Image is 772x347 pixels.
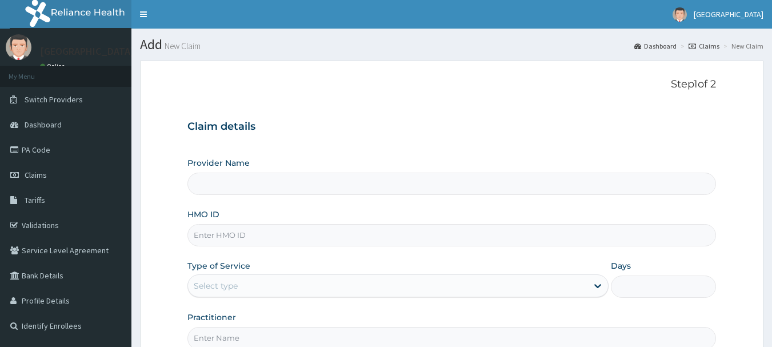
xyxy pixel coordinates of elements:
[673,7,687,22] img: User Image
[40,62,67,70] a: Online
[187,157,250,169] label: Provider Name
[25,170,47,180] span: Claims
[162,42,201,50] small: New Claim
[25,119,62,130] span: Dashboard
[187,312,236,323] label: Practitioner
[611,260,631,272] label: Days
[694,9,763,19] span: [GEOGRAPHIC_DATA]
[187,260,250,272] label: Type of Service
[6,34,31,60] img: User Image
[25,195,45,205] span: Tariffs
[187,121,717,133] h3: Claim details
[634,41,677,51] a: Dashboard
[721,41,763,51] li: New Claim
[187,224,717,246] input: Enter HMO ID
[194,280,238,292] div: Select type
[25,94,83,105] span: Switch Providers
[187,78,717,91] p: Step 1 of 2
[187,209,219,220] label: HMO ID
[140,37,763,52] h1: Add
[689,41,719,51] a: Claims
[40,46,134,57] p: [GEOGRAPHIC_DATA]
